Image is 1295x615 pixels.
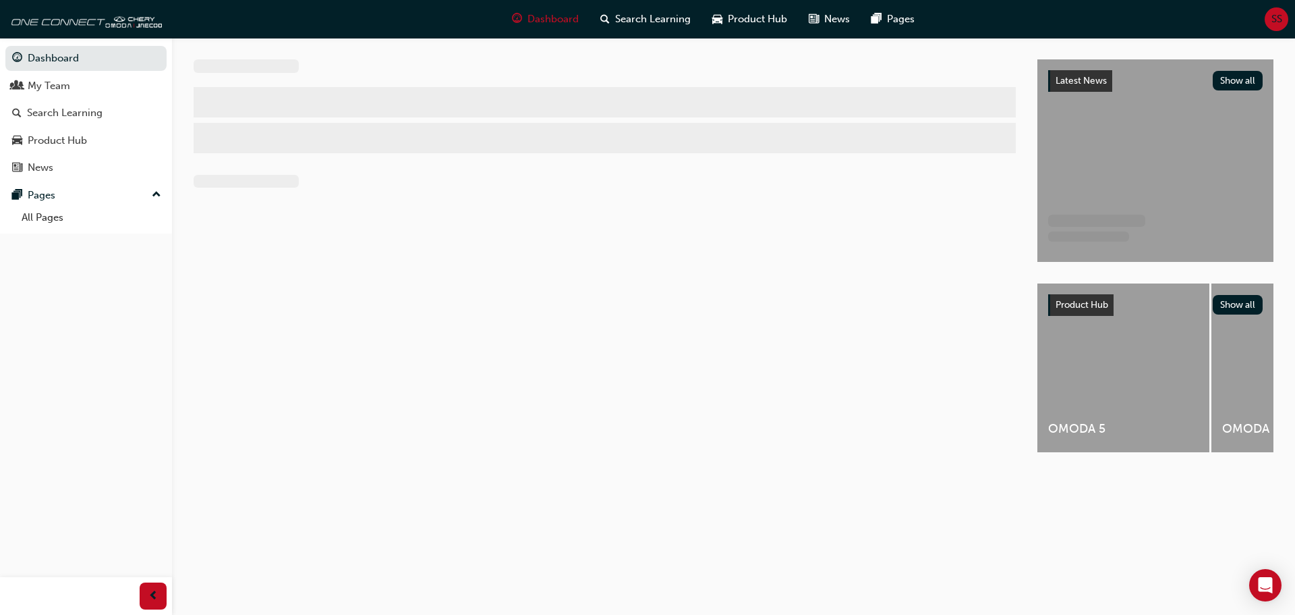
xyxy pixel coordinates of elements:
[1056,75,1107,86] span: Latest News
[824,11,850,27] span: News
[501,5,589,33] a: guage-iconDashboard
[5,74,167,99] a: My Team
[1037,284,1209,452] a: OMODA 5
[148,588,159,605] span: prev-icon
[7,5,162,32] img: oneconnect
[1048,70,1263,92] a: Latest NewsShow all
[1048,421,1199,437] span: OMODA 5
[5,183,167,208] button: Pages
[5,43,167,183] button: DashboardMy TeamSearch LearningProduct HubNews
[5,46,167,71] a: Dashboard
[5,101,167,126] a: Search Learning
[5,128,167,153] a: Product Hub
[12,190,22,202] span: pages-icon
[809,11,819,28] span: news-icon
[701,5,798,33] a: car-iconProduct Hub
[527,11,579,27] span: Dashboard
[1056,299,1108,311] span: Product Hub
[1213,71,1263,90] button: Show all
[12,80,22,92] span: people-icon
[512,11,522,28] span: guage-icon
[12,53,22,65] span: guage-icon
[12,162,22,174] span: news-icon
[152,186,161,204] span: up-icon
[28,188,55,203] div: Pages
[861,5,925,33] a: pages-iconPages
[5,155,167,180] a: News
[728,11,787,27] span: Product Hub
[871,11,882,28] span: pages-icon
[712,11,722,28] span: car-icon
[28,160,53,176] div: News
[1249,569,1282,601] div: Open Intercom Messenger
[1271,11,1282,27] span: SS
[12,135,22,147] span: car-icon
[27,105,103,121] div: Search Learning
[1213,295,1263,315] button: Show all
[12,107,22,119] span: search-icon
[28,78,70,94] div: My Team
[887,11,915,27] span: Pages
[1048,294,1263,316] a: Product HubShow all
[798,5,861,33] a: news-iconNews
[615,11,691,27] span: Search Learning
[28,133,87,149] div: Product Hub
[600,11,610,28] span: search-icon
[589,5,701,33] a: search-iconSearch Learning
[16,207,167,228] a: All Pages
[1265,7,1288,31] button: SS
